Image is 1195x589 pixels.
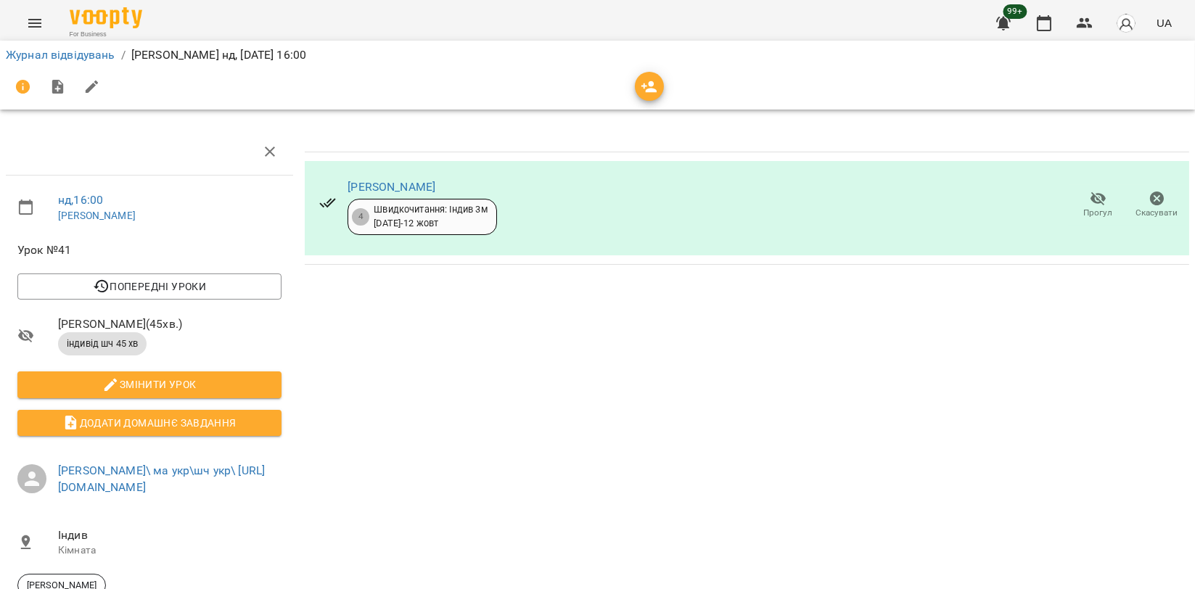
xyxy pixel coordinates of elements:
div: 4 [352,208,369,226]
span: індивід шч 45 хв [58,337,147,350]
button: Скасувати [1128,185,1186,226]
button: Menu [17,6,52,41]
span: Змінити урок [29,376,270,393]
a: [PERSON_NAME]\ ма укр\шч укр\ [URL][DOMAIN_NAME] [58,464,265,495]
span: Урок №41 [17,242,282,259]
img: Voopty Logo [70,7,142,28]
div: Швидкочитання: Індив 3м [DATE] - 12 жовт [374,203,487,230]
p: [PERSON_NAME] нд, [DATE] 16:00 [131,46,306,64]
li: / [121,46,126,64]
span: Індив [58,527,282,544]
span: Попередні уроки [29,278,270,295]
a: нд , 16:00 [58,193,103,207]
img: avatar_s.png [1116,13,1136,33]
span: UA [1157,15,1172,30]
span: Додати домашнє завдання [29,414,270,432]
a: Журнал відвідувань [6,48,115,62]
button: UA [1151,9,1178,36]
button: Додати домашнє завдання [17,410,282,436]
button: Прогул [1069,185,1128,226]
span: Прогул [1084,207,1113,219]
a: [PERSON_NAME] [348,180,435,194]
button: Попередні уроки [17,273,282,300]
span: 99+ [1003,4,1027,19]
span: For Business [70,30,142,39]
p: Кімната [58,543,282,558]
nav: breadcrumb [6,46,1189,64]
span: [PERSON_NAME] ( 45 хв. ) [58,316,282,333]
button: Змінити урок [17,371,282,398]
span: Скасувати [1136,207,1178,219]
a: [PERSON_NAME] [58,210,136,221]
